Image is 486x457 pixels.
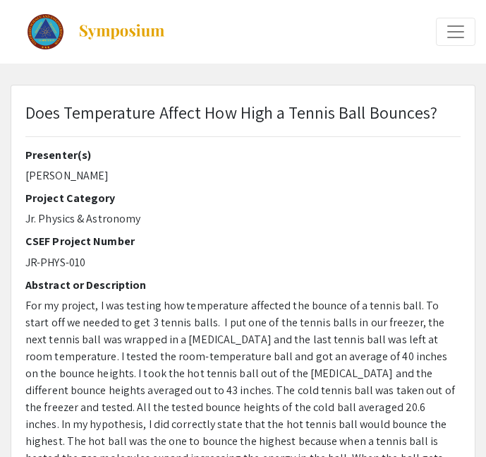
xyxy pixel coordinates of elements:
[78,23,166,40] img: Symposium by ForagerOne
[25,167,461,184] p: [PERSON_NAME]
[436,18,475,46] button: Expand or Collapse Menu
[11,14,166,49] a: The 2023 Colorado Science & Engineering Fair
[25,254,461,271] p: JR-PHYS-010
[28,14,63,49] img: The 2023 Colorado Science & Engineering Fair
[25,191,461,205] h2: Project Category
[25,235,461,248] h2: CSEF Project Number
[25,278,461,292] h2: Abstract or Description
[25,148,461,162] h2: Presenter(s)
[25,210,461,227] p: Jr. Physics & Astronomy
[25,100,438,125] p: Does Temperature Affect How High a Tennis Ball Bounces?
